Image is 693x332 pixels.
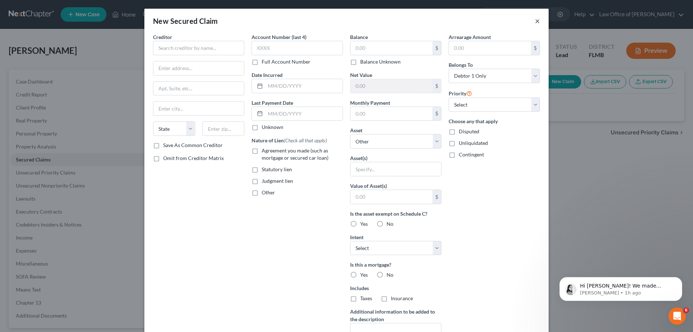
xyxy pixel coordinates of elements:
span: Unliquidated [459,140,488,146]
label: Unknown [262,124,283,131]
span: Judgment lien [262,178,293,184]
div: New Secured Claim [153,16,218,26]
label: Additional information to be added to the description [350,308,441,323]
input: 0.00 [350,41,432,55]
span: Contingent [459,151,484,158]
span: Disputed [459,128,479,134]
button: × [535,17,540,25]
input: 0.00 [350,190,432,204]
label: Arrearage Amount [449,33,491,41]
span: Other [262,189,275,195]
span: Creditor [153,34,172,40]
span: Insurance [391,295,413,301]
input: 0.00 [350,107,432,121]
input: MM/DD/YYYY [265,79,343,93]
label: Balance [350,33,368,41]
label: Priority [449,89,472,98]
input: Enter zip... [202,121,245,136]
span: Belongs To [449,62,473,68]
span: No [387,272,393,278]
span: Agreement you made (such as mortgage or secured car loan) [262,147,328,161]
label: Value of Asset(s) [350,182,387,190]
label: Monthly Payment [350,99,390,107]
label: Asset(s) [350,154,367,162]
input: 0.00 [449,41,531,55]
label: Is this a mortgage? [350,261,441,268]
span: Omit from Creditor Matrix [163,155,224,161]
label: Intent [350,233,363,241]
label: Net Value [350,71,372,79]
span: Asset [350,127,362,133]
input: Specify... [350,162,441,176]
label: Full Account Number [262,58,310,65]
span: No [387,221,393,227]
label: Last Payment Date [252,99,293,107]
input: 0.00 [350,79,432,93]
label: Choose any that apply [449,117,540,125]
label: Account Number (last 4) [252,33,306,41]
input: XXXX [252,41,343,55]
label: Date Incurred [252,71,283,79]
span: Yes [360,221,368,227]
label: Nature of Lien [252,137,327,144]
input: Search creditor by name... [153,41,244,55]
div: $ [432,190,441,204]
span: (Check all that apply) [284,137,327,143]
label: Is the asset exempt on Schedule C? [350,210,441,217]
label: Balance Unknown [360,58,401,65]
input: Apt, Suite, etc... [153,82,244,95]
label: Save As Common Creditor [163,142,223,149]
div: $ [432,41,441,55]
input: Enter city... [153,102,244,115]
span: Yes [360,272,368,278]
span: 6 [683,307,689,313]
iframe: Intercom notifications message [549,262,693,312]
div: $ [432,107,441,121]
span: Statutory lien [262,166,292,172]
div: $ [531,41,540,55]
input: MM/DD/YYYY [265,107,343,121]
label: Includes [350,284,441,292]
input: Enter address... [153,61,244,75]
div: $ [432,79,441,93]
iframe: Intercom live chat [668,307,686,325]
span: Taxes [360,295,372,301]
